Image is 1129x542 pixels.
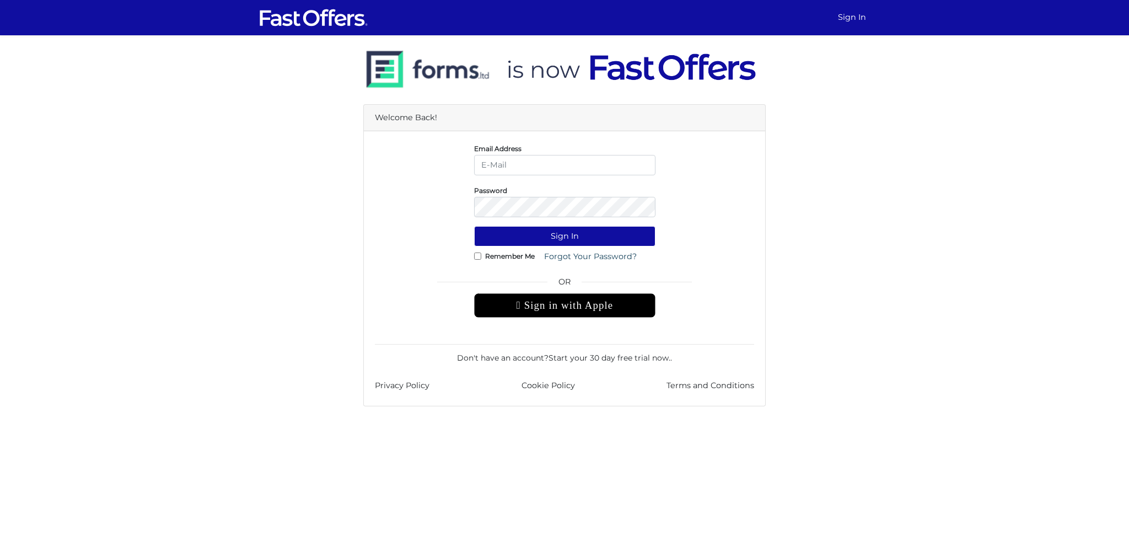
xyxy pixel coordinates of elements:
[474,155,655,175] input: E-Mail
[474,293,655,318] div: Sign in with Apple
[375,344,754,364] div: Don't have an account? .
[474,276,655,293] span: OR
[474,147,522,150] label: Email Address
[666,379,754,392] a: Terms and Conditions
[537,246,644,267] a: Forgot Your Password?
[549,353,670,363] a: Start your 30 day free trial now.
[364,105,765,131] div: Welcome Back!
[522,379,575,392] a: Cookie Policy
[375,379,429,392] a: Privacy Policy
[834,7,870,28] a: Sign In
[474,226,655,246] button: Sign In
[485,255,535,257] label: Remember Me
[474,189,507,192] label: Password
